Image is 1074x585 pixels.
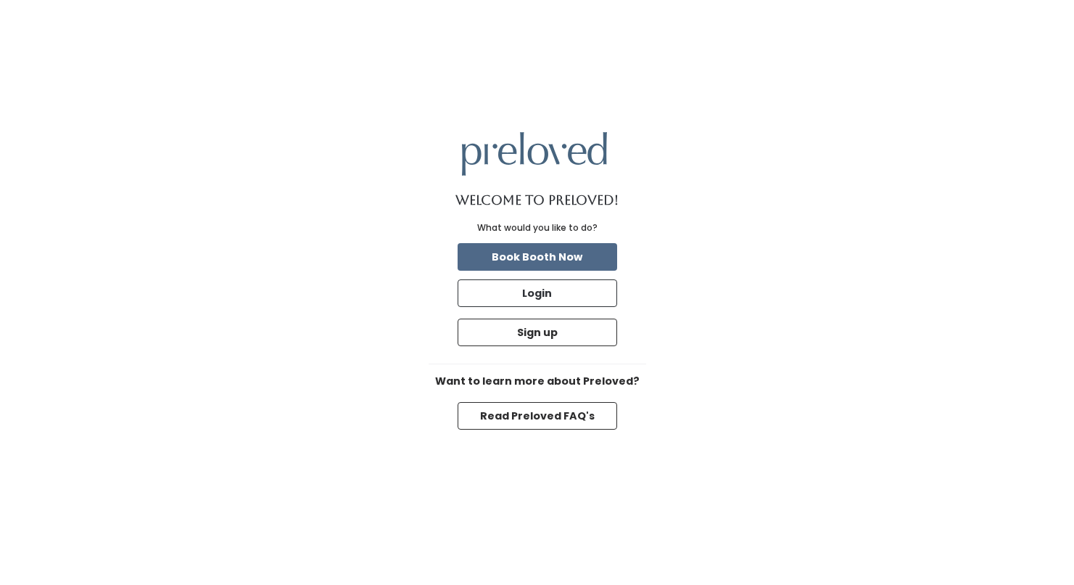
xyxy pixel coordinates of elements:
[458,243,617,271] button: Book Booth Now
[458,279,617,307] button: Login
[455,316,620,349] a: Sign up
[455,193,619,208] h1: Welcome to Preloved!
[458,319,617,346] button: Sign up
[462,132,607,175] img: preloved logo
[429,376,646,388] h6: Want to learn more about Preloved?
[455,277,620,310] a: Login
[458,402,617,430] button: Read Preloved FAQ's
[477,221,598,234] div: What would you like to do?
